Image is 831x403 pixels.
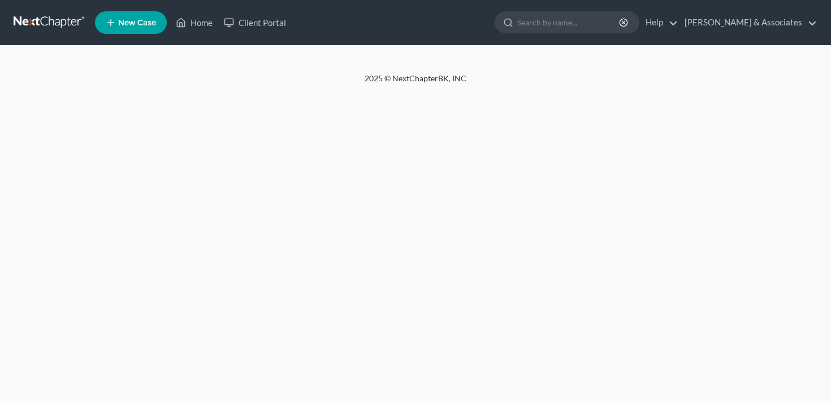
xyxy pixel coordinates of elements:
[170,12,218,33] a: Home
[93,73,738,93] div: 2025 © NextChapterBK, INC
[118,19,156,27] span: New Case
[517,12,621,33] input: Search by name...
[640,12,678,33] a: Help
[679,12,817,33] a: [PERSON_NAME] & Associates
[218,12,292,33] a: Client Portal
